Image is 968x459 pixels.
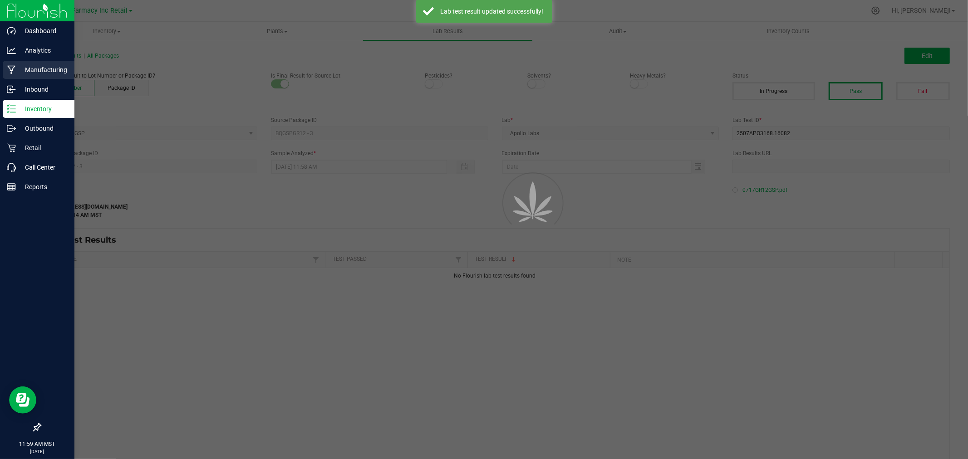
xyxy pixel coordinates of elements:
inline-svg: Dashboard [7,26,16,35]
p: Retail [16,142,70,153]
inline-svg: Inventory [7,104,16,113]
p: Manufacturing [16,64,70,75]
p: Call Center [16,162,70,173]
p: Analytics [16,45,70,56]
inline-svg: Call Center [7,163,16,172]
inline-svg: Inbound [7,85,16,94]
p: Reports [16,181,70,192]
p: Dashboard [16,25,70,36]
p: 11:59 AM MST [4,440,70,448]
inline-svg: Analytics [7,46,16,55]
inline-svg: Manufacturing [7,65,16,74]
p: [DATE] [4,448,70,455]
p: Outbound [16,123,70,134]
inline-svg: Retail [7,143,16,152]
p: Inbound [16,84,70,95]
iframe: Resource center [9,386,36,414]
div: Lab test result updated successfully! [439,7,545,16]
p: Inventory [16,103,70,114]
inline-svg: Outbound [7,124,16,133]
inline-svg: Reports [7,182,16,191]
